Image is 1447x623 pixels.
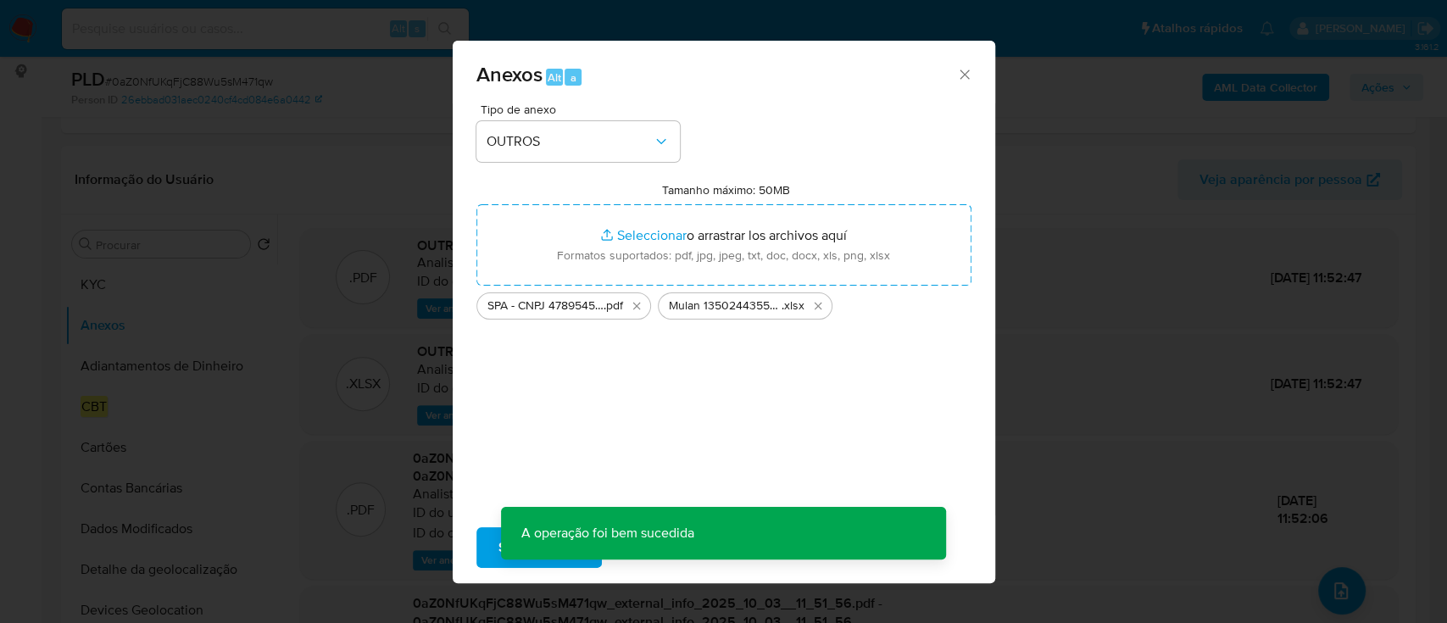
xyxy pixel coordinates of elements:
p: A operação foi bem sucedida [501,507,715,559]
span: Tipo de anexo [481,103,684,115]
button: Eliminar SPA - CNPJ 47895450000153 - G2SPORTS.BET LTDA.pdf [626,296,647,316]
span: SPA - CNPJ 47895450000153 - [DOMAIN_NAME] LTDA [487,298,604,314]
label: Tamanho máximo: 50MB [662,182,790,197]
button: Subir arquivo [476,527,602,568]
span: Alt [548,70,561,86]
span: .xlsx [782,298,804,314]
span: Anexos [476,59,543,89]
span: Subir arquivo [498,529,580,566]
button: Eliminar Mulan 1350244355_2025_09_29_13_33_53.xlsx [808,296,828,316]
span: Cancelar [631,529,686,566]
ul: Archivos seleccionados [476,286,971,320]
span: .pdf [604,298,623,314]
span: Mulan 1350244355_2025_09_29_13_33_53 [669,298,782,314]
button: Cerrar [956,66,971,81]
span: OUTROS [487,133,653,150]
button: OUTROS [476,121,680,162]
span: a [570,70,576,86]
